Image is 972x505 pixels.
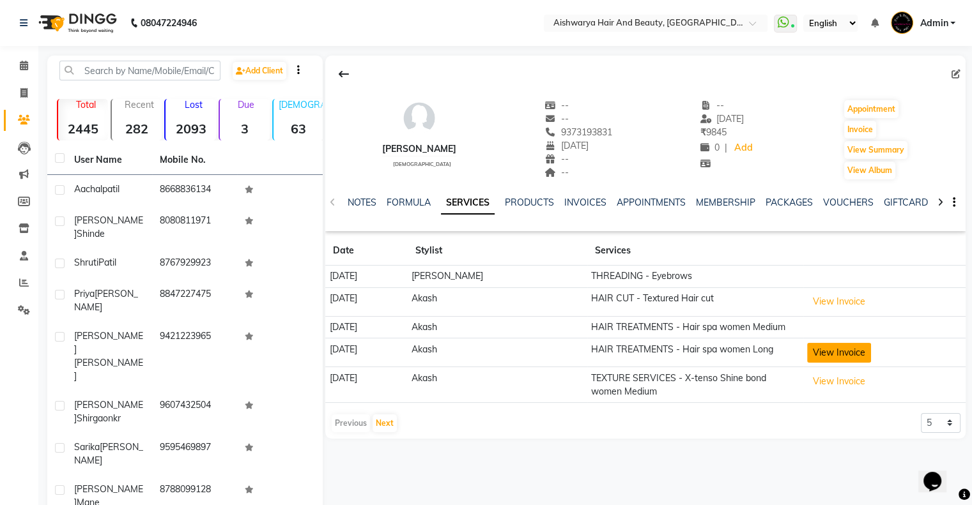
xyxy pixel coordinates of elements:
[274,121,323,137] strong: 63
[74,441,143,466] span: [PERSON_NAME]
[387,197,431,208] a: FORMULA
[77,228,105,239] span: Shinde
[587,236,803,266] th: Services
[325,287,407,316] td: [DATE]
[807,372,871,391] button: View Invoice
[844,141,907,159] button: View Summary
[700,100,725,111] span: --
[112,121,162,137] strong: 282
[373,414,397,432] button: Next
[74,330,143,355] span: [PERSON_NAME]
[220,121,270,137] strong: 3
[587,316,803,338] td: HAIR TREATMENTS - Hair spa women Medium
[544,113,569,124] span: --
[74,183,102,195] span: aachal
[117,99,162,110] p: Recent
[884,197,934,208] a: GIFTCARDS
[74,215,143,239] span: [PERSON_NAME]
[74,399,143,424] span: [PERSON_NAME]
[33,5,120,41] img: logo
[279,99,323,110] p: [DEMOGRAPHIC_DATA]
[564,197,606,208] a: INVOICES
[325,338,407,367] td: [DATE]
[152,146,238,175] th: Mobile No.
[441,192,495,215] a: SERVICES
[408,338,587,367] td: Akash
[348,197,376,208] a: NOTES
[233,62,286,80] a: Add Client
[325,367,407,403] td: [DATE]
[918,454,959,492] iframe: chat widget
[408,316,587,338] td: Akash
[98,257,116,268] span: Patil
[74,357,143,382] span: [PERSON_NAME]
[544,167,569,178] span: --
[74,288,138,313] span: [PERSON_NAME]
[66,146,152,175] th: User Name
[171,99,215,110] p: Lost
[102,183,120,195] span: patil
[59,61,220,80] input: Search by Name/Mobile/Email/Code
[696,197,755,208] a: MEMBERSHIP
[74,441,100,453] span: Sarika
[766,197,813,208] a: PACKAGES
[166,121,215,137] strong: 2093
[58,121,108,137] strong: 2445
[152,175,238,206] td: 8668836134
[823,197,874,208] a: VOUCHERS
[544,140,589,151] span: [DATE]
[732,139,755,157] a: Add
[617,197,686,208] a: APPOINTMENTS
[807,292,871,312] button: View Invoice
[544,126,612,138] span: 9373193831
[844,100,899,118] button: Appointment
[222,99,270,110] p: Due
[74,257,98,268] span: Shruti
[408,236,587,266] th: Stylist
[152,433,238,475] td: 9595469897
[700,142,720,153] span: 0
[325,236,407,266] th: Date
[152,280,238,322] td: 8847227475
[505,197,554,208] a: PRODUCTS
[77,412,121,424] span: shirgaonkr
[844,162,895,179] button: View Album
[544,153,569,165] span: --
[725,141,727,155] span: |
[408,266,587,288] td: [PERSON_NAME]
[63,99,108,110] p: Total
[325,266,407,288] td: [DATE]
[152,322,238,391] td: 9421223965
[700,126,727,138] span: 9845
[408,367,587,403] td: Akash
[325,316,407,338] td: [DATE]
[400,99,438,137] img: avatar
[844,121,876,139] button: Invoice
[544,100,569,111] span: --
[587,338,803,367] td: HAIR TREATMENTS - Hair spa women Long
[382,142,456,156] div: [PERSON_NAME]
[152,248,238,280] td: 8767929923
[891,11,913,34] img: Admin
[74,288,95,299] span: priya
[587,287,803,316] td: HAIR CUT - Textured Hair cut
[587,266,803,288] td: THREADING - Eyebrows
[141,5,197,41] b: 08047224946
[587,367,803,403] td: TEXTURE SERVICES - X-tenso Shine bond women Medium
[700,126,706,138] span: ₹
[330,62,357,86] div: Back to Client
[152,391,238,433] td: 9607432504
[920,17,948,30] span: Admin
[408,287,587,316] td: Akash
[807,343,871,363] button: View Invoice
[393,161,451,167] span: [DEMOGRAPHIC_DATA]
[700,113,744,124] span: [DATE]
[152,206,238,248] td: 8080811971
